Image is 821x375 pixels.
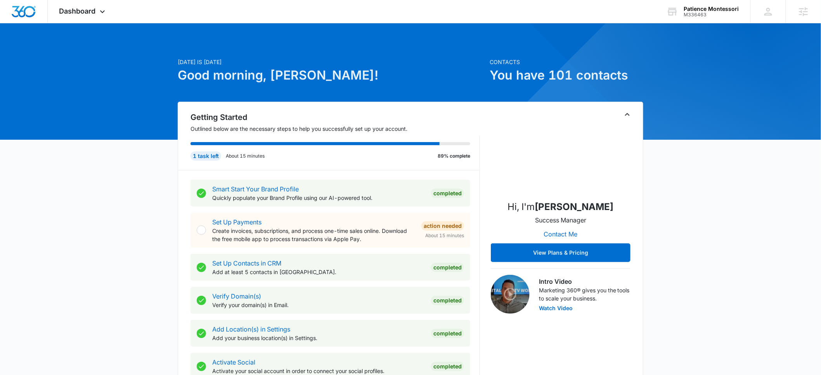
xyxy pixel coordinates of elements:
[536,225,585,243] button: Contact Me
[178,66,485,85] h1: Good morning, [PERSON_NAME]!
[539,286,630,302] p: Marketing 360® gives you the tools to scale your business.
[212,367,425,375] p: Activate your social account in order to connect your social profiles.
[431,329,464,338] div: Completed
[59,7,96,15] span: Dashboard
[212,194,425,202] p: Quickly populate your Brand Profile using our AI-powered tool.
[438,153,470,160] p: 89% complete
[491,243,630,262] button: View Plans & Pricing
[421,221,464,231] div: Action Needed
[539,306,573,311] button: Watch Video
[212,259,281,267] a: Set Up Contacts in CRM
[684,12,739,17] div: account id
[212,334,425,342] p: Add your business location(s) in Settings.
[212,218,262,226] a: Set Up Payments
[684,6,739,12] div: account name
[226,153,265,160] p: About 15 minutes
[490,58,643,66] p: Contacts
[623,110,632,119] button: Toggle Collapse
[212,292,261,300] a: Verify Domain(s)
[431,296,464,305] div: Completed
[212,268,425,276] p: Add at least 5 contacts in [GEOGRAPHIC_DATA].
[425,232,464,239] span: About 15 minutes
[431,189,464,198] div: Completed
[212,185,299,193] a: Smart Start Your Brand Profile
[212,358,255,366] a: Activate Social
[508,200,614,214] p: Hi, I'm
[212,301,425,309] p: Verify your domain(s) in Email.
[178,58,485,66] p: [DATE] is [DATE]
[522,116,599,194] img: Paul Richardson
[491,275,530,314] img: Intro Video
[535,215,586,225] p: Success Manager
[191,125,480,133] p: Outlined below are the necessary steps to help you successfully set up your account.
[431,362,464,371] div: Completed
[539,277,630,286] h3: Intro Video
[191,151,221,161] div: 1 task left
[431,263,464,272] div: Completed
[535,201,614,212] strong: [PERSON_NAME]
[212,227,415,243] p: Create invoices, subscriptions, and process one-time sales online. Download the free mobile app t...
[191,111,480,123] h2: Getting Started
[212,325,290,333] a: Add Location(s) in Settings
[490,66,643,85] h1: You have 101 contacts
